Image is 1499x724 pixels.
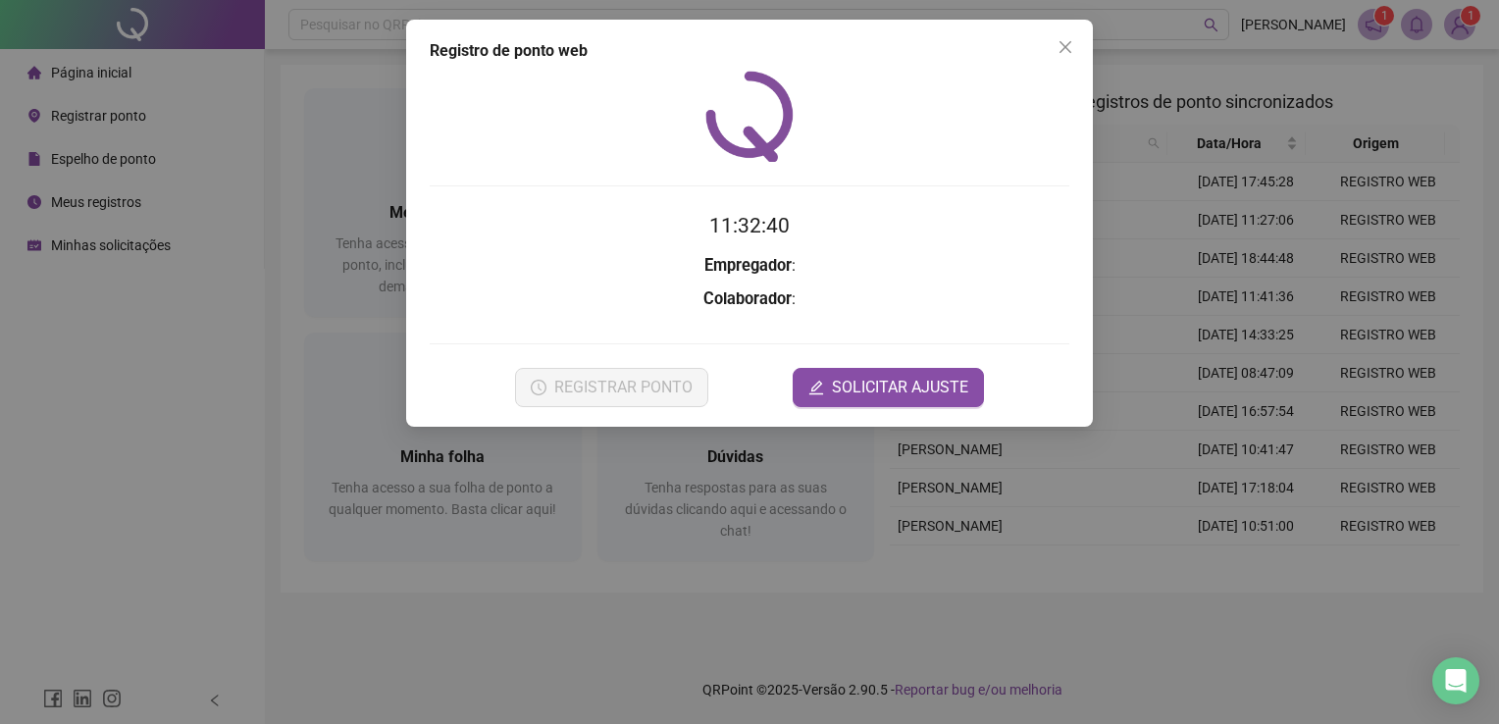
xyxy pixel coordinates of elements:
[430,253,1069,279] h3: :
[1050,31,1081,63] button: Close
[430,286,1069,312] h3: :
[515,368,708,407] button: REGISTRAR PONTO
[430,39,1069,63] div: Registro de ponto web
[704,256,792,275] strong: Empregador
[1058,39,1073,55] span: close
[1432,657,1479,704] div: Open Intercom Messenger
[709,214,790,237] time: 11:32:40
[832,376,968,399] span: SOLICITAR AJUSTE
[793,368,984,407] button: editSOLICITAR AJUSTE
[705,71,794,162] img: QRPoint
[808,380,824,395] span: edit
[703,289,792,308] strong: Colaborador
